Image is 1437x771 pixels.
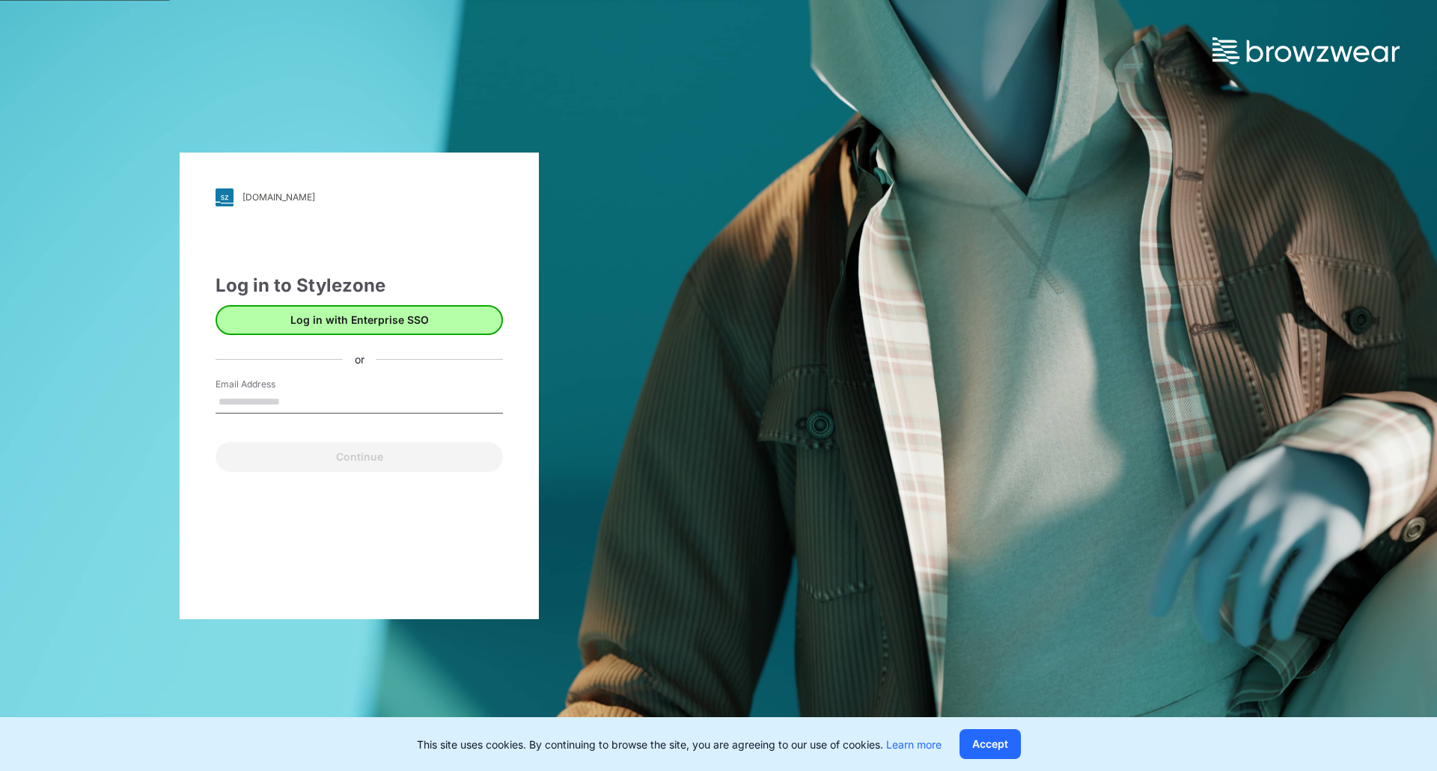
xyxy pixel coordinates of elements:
label: Email Address [216,378,320,391]
div: [DOMAIN_NAME] [242,191,315,203]
img: svg+xml;base64,PHN2ZyB3aWR0aD0iMjgiIGhlaWdodD0iMjgiIHZpZXdCb3g9IjAgMCAyOCAyOCIgZmlsbD0ibm9uZSIgeG... [216,188,234,206]
div: or [343,351,376,367]
button: Accept [959,729,1021,759]
div: Log in to Stylezone [216,272,503,299]
p: This site uses cookies. By continuing to browse the site, you are agreeing to our use of cookies. [417,737,942,752]
a: [DOMAIN_NAME] [216,188,503,206]
a: Learn more [886,738,942,751]
button: Log in with Enterprise SSO [216,305,503,335]
img: browzwear-logo.73288ffb.svg [1212,37,1400,64]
